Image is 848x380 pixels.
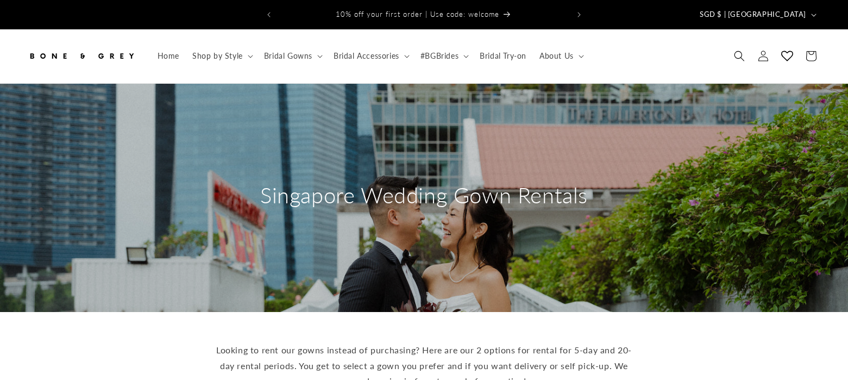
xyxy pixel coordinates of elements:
[334,51,399,61] span: Bridal Accessories
[260,181,588,209] h2: Singapore Wedding Gown Rentals
[192,51,243,61] span: Shop by Style
[473,45,533,67] a: Bridal Try-on
[539,51,574,61] span: About Us
[264,51,312,61] span: Bridal Gowns
[693,4,821,25] button: SGD $ | [GEOGRAPHIC_DATA]
[23,40,140,72] a: Bone and Grey Bridal
[186,45,257,67] summary: Shop by Style
[700,9,806,20] span: SGD $ | [GEOGRAPHIC_DATA]
[480,51,526,61] span: Bridal Try-on
[257,45,327,67] summary: Bridal Gowns
[420,51,458,61] span: #BGBrides
[727,44,751,68] summary: Search
[27,44,136,68] img: Bone and Grey Bridal
[414,45,473,67] summary: #BGBrides
[533,45,588,67] summary: About Us
[158,51,179,61] span: Home
[336,10,499,18] span: 10% off your first order | Use code: welcome
[151,45,186,67] a: Home
[327,45,414,67] summary: Bridal Accessories
[257,4,281,25] button: Previous announcement
[567,4,591,25] button: Next announcement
